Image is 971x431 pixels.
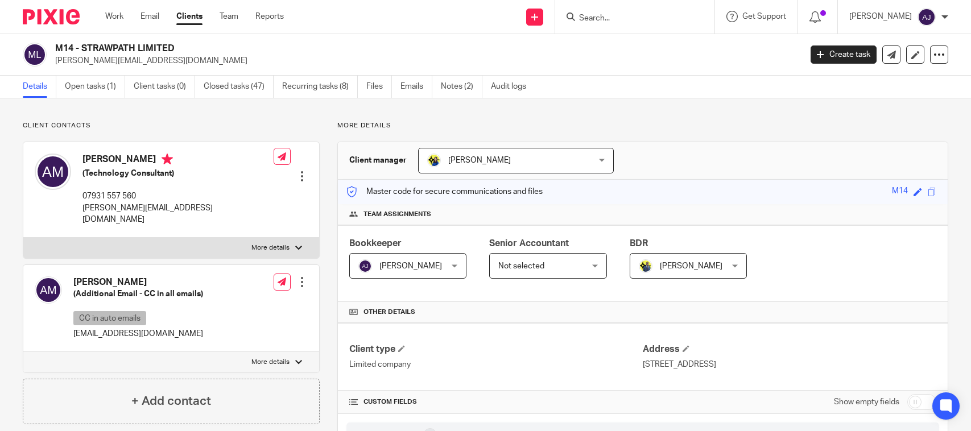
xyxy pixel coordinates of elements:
[23,9,80,24] img: Pixie
[134,76,195,98] a: Client tasks (0)
[892,185,908,198] div: M14
[660,262,722,270] span: [PERSON_NAME]
[73,276,203,288] h4: [PERSON_NAME]
[337,121,948,130] p: More details
[82,154,274,168] h4: [PERSON_NAME]
[498,262,544,270] span: Not selected
[849,11,912,22] p: [PERSON_NAME]
[204,76,274,98] a: Closed tasks (47)
[55,43,646,55] h2: M14 - STRAWPATH LIMITED
[23,121,320,130] p: Client contacts
[489,239,569,248] span: Senior Accountant
[427,154,441,167] img: Bobo-Starbridge%201.jpg
[55,55,794,67] p: [PERSON_NAME][EMAIL_ADDRESS][DOMAIN_NAME]
[349,155,407,166] h3: Client manager
[811,45,877,64] a: Create task
[105,11,123,22] a: Work
[643,359,936,370] p: [STREET_ADDRESS]
[82,168,274,179] h5: (Technology Consultant)
[176,11,203,22] a: Clients
[35,154,71,190] img: svg%3E
[349,397,643,407] h4: CUSTOM FIELDS
[918,8,936,26] img: svg%3E
[630,239,648,248] span: BDR
[35,276,62,304] img: svg%3E
[349,239,402,248] span: Bookkeeper
[251,243,290,252] p: More details
[73,328,203,339] p: [EMAIL_ADDRESS][DOMAIN_NAME]
[141,11,159,22] a: Email
[131,392,211,410] h4: + Add contact
[366,76,392,98] a: Files
[358,259,372,273] img: svg%3E
[73,288,203,300] h5: (Additional Email - CC in all emails)
[282,76,358,98] a: Recurring tasks (8)
[379,262,442,270] span: [PERSON_NAME]
[220,11,238,22] a: Team
[255,11,284,22] a: Reports
[441,76,482,98] a: Notes (2)
[346,186,543,197] p: Master code for secure communications and files
[491,76,535,98] a: Audit logs
[82,190,274,202] p: 07931 557 560
[251,358,290,367] p: More details
[65,76,125,98] a: Open tasks (1)
[742,13,786,20] span: Get Support
[578,14,680,24] input: Search
[834,396,899,408] label: Show empty fields
[363,308,415,317] span: Other details
[643,343,936,355] h4: Address
[363,210,431,219] span: Team assignments
[349,359,643,370] p: Limited company
[82,202,274,226] p: [PERSON_NAME][EMAIL_ADDRESS][DOMAIN_NAME]
[162,154,173,165] i: Primary
[639,259,652,273] img: Dennis-Starbridge.jpg
[23,43,47,67] img: svg%3E
[400,76,432,98] a: Emails
[448,156,511,164] span: [PERSON_NAME]
[23,76,56,98] a: Details
[349,343,643,355] h4: Client type
[73,311,146,325] p: CC in auto emails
